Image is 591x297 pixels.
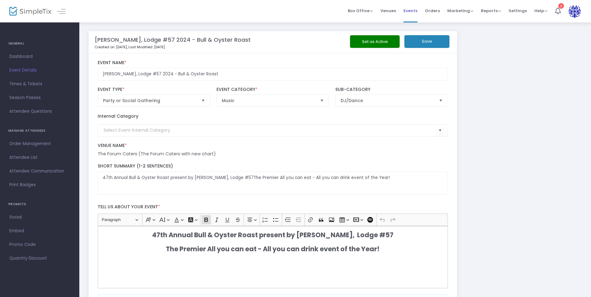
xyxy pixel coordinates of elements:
span: Orders [425,3,440,19]
button: Select [318,95,326,106]
span: Season Passes [9,94,70,102]
span: Dashboard [9,53,70,61]
span: Box Office [348,8,373,14]
span: , Last Modified: [DATE] [127,45,165,49]
label: Event Category [216,87,329,92]
input: Select Event Internal Category [104,127,436,134]
input: Enter Event Name [98,68,448,81]
span: Attendee Communication [9,167,70,175]
span: Party or Social Gathering [103,97,197,104]
div: Editor toolbar [98,214,448,226]
button: Paragraph [99,215,141,225]
span: DJ/Dance [341,97,434,104]
span: Marketing [447,8,473,14]
label: Event Name [98,60,448,66]
button: Select [436,124,444,137]
span: Attendee List [9,153,70,162]
span: Attendee Questions [9,107,70,115]
span: Times & Tickets [9,80,70,88]
h4: PROMOTE [8,198,71,210]
span: Order Management [9,140,70,148]
p: Created on: [DATE] [95,45,332,50]
span: Music [222,97,315,104]
button: Set as Active [350,35,400,48]
button: Save [404,35,449,48]
span: Help [534,8,547,14]
div: Rich Text Editor, main [98,226,448,288]
span: Reports [481,8,501,14]
span: Short Summary (1-2 Sentences) [98,163,173,169]
h4: MANAGE ATTENDEES [8,125,71,137]
span: Settings [509,3,527,19]
span: Print Badges [9,181,70,189]
strong: The Premier All you can eat - All you can drink event of the Year! [166,244,379,253]
span: Events [403,3,417,19]
button: Select [199,95,207,106]
label: Venue Name [98,143,448,148]
label: Tell us about your event [95,201,451,214]
h4: GENERAL [8,37,71,50]
span: Event Details [9,66,70,74]
span: Paragraph [102,216,134,224]
span: Social [9,213,70,221]
div: 1 [558,3,564,9]
span: Promo Code [9,241,70,249]
label: Sub-Category [335,87,448,92]
div: The Forum Caters (The Forum Caters with new chart) [98,151,448,157]
span: Embed [9,227,70,235]
strong: 47th Annual Bull & Oyster Roast present by [PERSON_NAME], Lodge #57 [152,230,393,239]
label: Internal Category [98,113,138,120]
label: Event Type [98,87,211,92]
span: Venues [380,3,396,19]
span: Quantity Discount [9,254,70,262]
button: Select [436,95,445,106]
m-panel-title: [PERSON_NAME], Lodge #57 2024 - Bull & Oyster Roast [95,35,251,44]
